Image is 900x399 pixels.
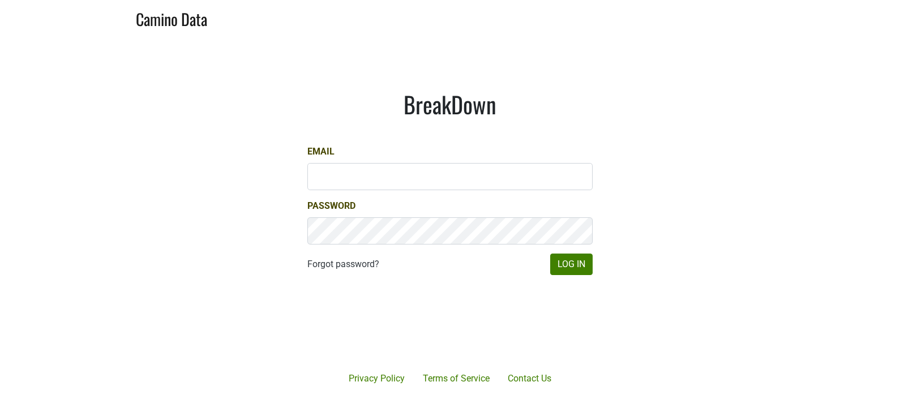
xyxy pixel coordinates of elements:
[136,5,207,31] a: Camino Data
[307,258,379,271] a: Forgot password?
[340,367,414,390] a: Privacy Policy
[499,367,560,390] a: Contact Us
[414,367,499,390] a: Terms of Service
[307,91,593,118] h1: BreakDown
[307,199,355,213] label: Password
[307,145,335,158] label: Email
[550,254,593,275] button: Log In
